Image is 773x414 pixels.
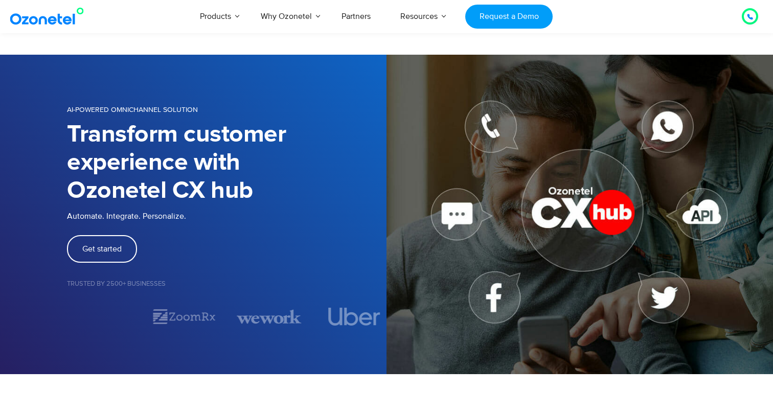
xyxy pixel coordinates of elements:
[67,308,386,326] div: Image Carousel
[152,308,216,326] img: zoomrx
[67,235,137,263] a: Get started
[67,311,131,323] div: 1 / 7
[67,121,386,205] h1: Transform customer experience with Ozonetel CX hub
[237,308,302,326] div: 3 / 7
[237,308,302,326] img: wework
[152,308,216,326] div: 2 / 7
[322,308,386,326] div: 4 / 7
[67,105,198,114] span: AI-POWERED OMNICHANNEL SOLUTION
[328,308,380,326] img: uber
[67,281,386,287] h5: Trusted by 2500+ Businesses
[67,210,386,222] p: Automate. Integrate. Personalize.
[465,5,553,29] a: Request a Demo
[82,245,122,253] span: Get started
